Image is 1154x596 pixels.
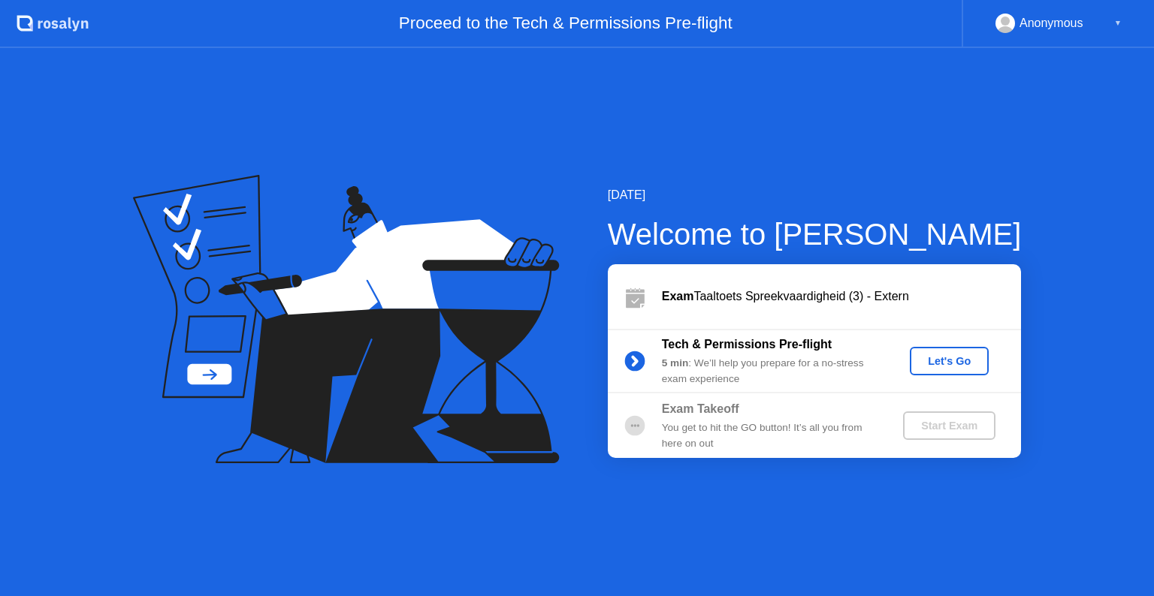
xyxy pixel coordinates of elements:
b: Exam Takeoff [662,402,739,415]
div: Welcome to [PERSON_NAME] [608,212,1022,257]
div: [DATE] [608,186,1022,204]
button: Start Exam [903,411,995,440]
div: Anonymous [1020,14,1083,33]
div: Start Exam [909,420,989,432]
div: : We’ll help you prepare for a no-stress exam experience [662,356,878,387]
b: 5 min [662,357,689,369]
b: Exam [662,290,694,303]
div: Taaltoets Spreekvaardigheid (3) - Extern [662,287,1021,306]
button: Let's Go [910,347,989,375]
div: ▼ [1114,14,1122,33]
div: You get to hit the GO button! It’s all you from here on out [662,420,878,451]
div: Let's Go [916,355,983,367]
b: Tech & Permissions Pre-flight [662,338,832,351]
